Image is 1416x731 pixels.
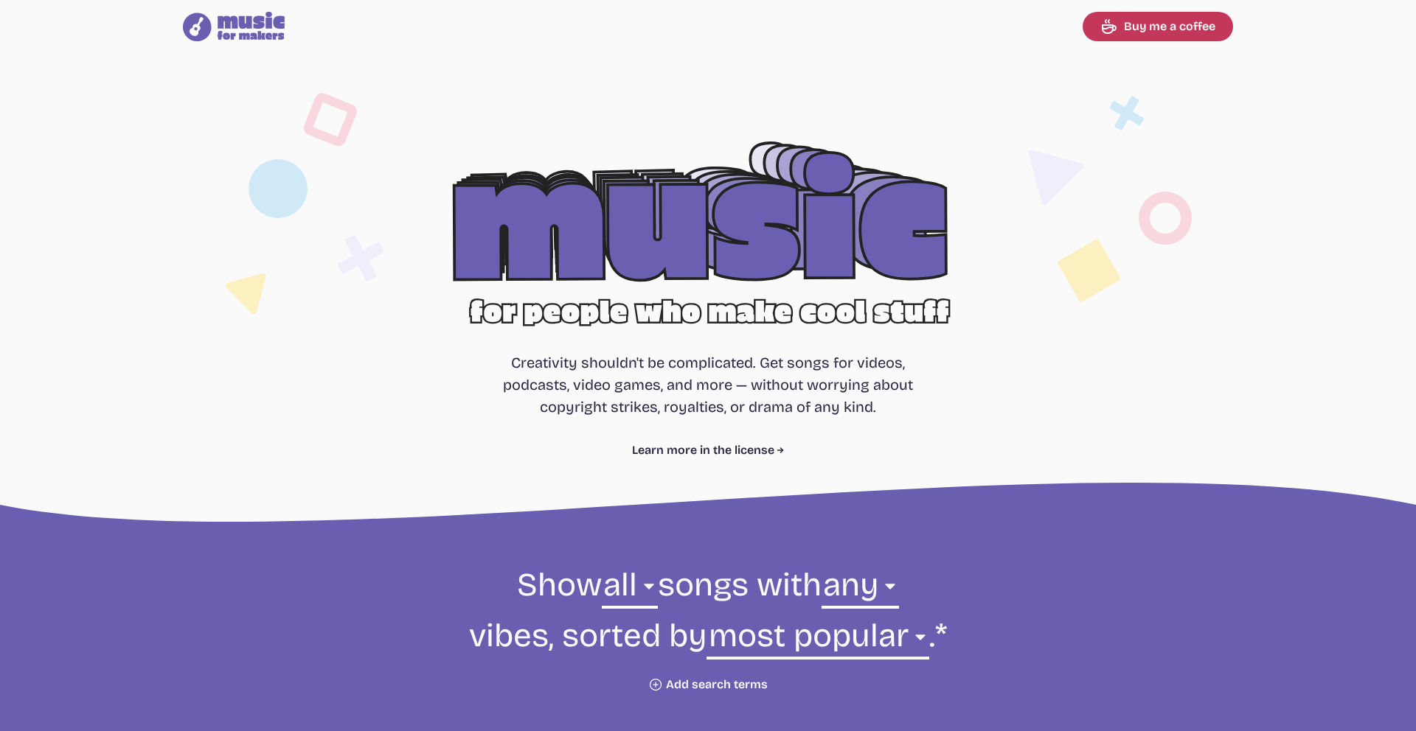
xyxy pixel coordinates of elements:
[496,351,920,418] p: Creativity shouldn't be complicated. Get songs for videos, podcasts, video games, and more — with...
[632,441,785,459] a: Learn more in the license
[648,677,768,692] button: Add search terms
[307,564,1109,692] form: Show songs with vibes, sorted by .
[1083,12,1233,41] a: Buy me a coffee
[602,564,658,615] select: genre
[707,615,929,665] select: sorting
[822,564,899,615] select: vibe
